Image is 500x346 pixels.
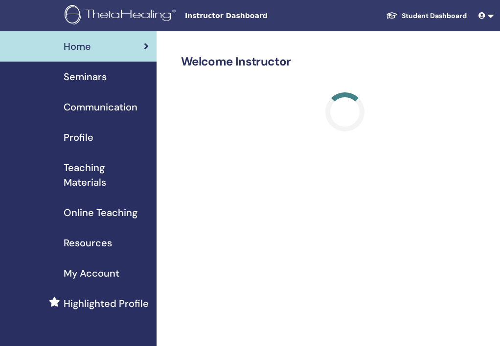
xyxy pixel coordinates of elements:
[64,266,119,281] span: My Account
[386,11,398,20] img: graduation-cap-white.svg
[64,100,137,114] span: Communication
[65,5,179,27] img: logo.png
[64,236,112,250] span: Resources
[64,130,93,145] span: Profile
[64,160,149,190] span: Teaching Materials
[64,69,107,84] span: Seminars
[64,205,137,220] span: Online Teaching
[185,11,332,21] span: Instructor Dashboard
[64,296,149,311] span: Highlighted Profile
[64,39,91,54] span: Home
[378,7,475,25] a: Student Dashboard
